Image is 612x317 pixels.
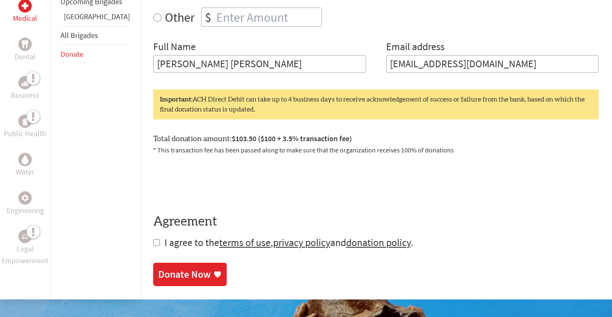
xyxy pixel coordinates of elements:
div: Business [18,76,32,89]
a: All Brigades [61,30,98,40]
strong: Important: [160,96,192,103]
label: Email address [386,40,445,55]
li: Greece [61,11,130,26]
p: Legal Empowerment [2,243,48,266]
div: Dental [18,38,32,51]
a: terms of use [219,236,271,249]
p: Medical [13,13,37,24]
img: Dental [22,41,28,48]
a: donation policy [346,236,411,249]
h4: Agreement [153,214,599,229]
p: * This transaction fee has been passed along to make sure that the organization receives 100% of ... [153,145,599,155]
p: Engineering [7,205,44,216]
li: All Brigades [61,26,130,45]
img: Public Health [22,117,28,125]
div: Legal Empowerment [18,230,32,243]
p: Water [16,166,34,178]
div: Donate Now [158,268,211,281]
p: Public Health [4,128,46,139]
a: Legal EmpowermentLegal Empowerment [2,230,48,266]
div: Water [18,153,32,166]
div: Engineering [18,191,32,205]
span: I agree to the , and . [164,236,413,249]
img: Business [22,79,28,86]
div: ACH Direct Debit can take up to 4 business days to receive acknowledgement of success or failure ... [153,89,599,119]
li: Donate [61,45,130,63]
div: Public Health [18,114,32,128]
a: Donate Now [153,263,227,286]
p: Dental [15,51,35,63]
a: WaterWater [16,153,34,178]
div: $ [202,8,215,26]
img: Legal Empowerment [22,234,28,239]
a: DentalDental [15,38,35,63]
iframe: reCAPTCHA [153,165,280,198]
a: [GEOGRAPHIC_DATA] [64,12,130,21]
a: privacy policy [273,236,330,249]
a: Public HealthPublic Health [4,114,46,139]
a: Donate [61,49,83,59]
a: BusinessBusiness [11,76,39,101]
p: Business [11,89,39,101]
span: $103.50 ($100 + 3.5% transaction fee) [232,134,352,143]
label: Other [165,8,195,27]
input: Enter Amount [215,8,321,26]
label: Full Name [153,40,196,55]
img: Engineering [22,195,28,201]
img: Medical [22,3,28,9]
input: Enter Full Name [153,55,366,73]
input: Your Email [386,55,599,73]
a: EngineeringEngineering [7,191,44,216]
img: Water [22,155,28,165]
label: Total donation amount: [153,133,352,145]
